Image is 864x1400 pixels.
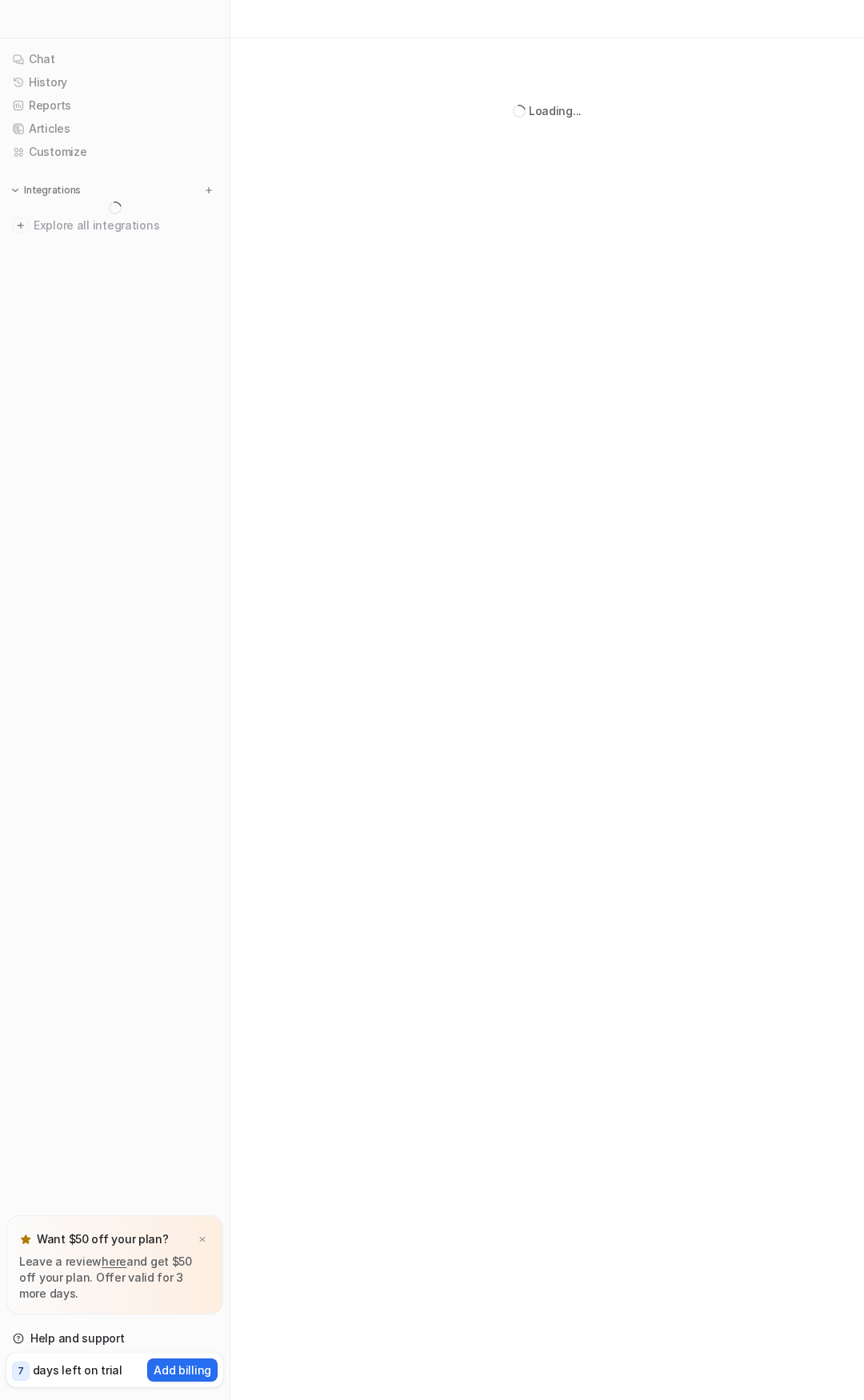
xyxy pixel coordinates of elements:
a: Help and support [6,1327,223,1350]
button: Integrations [6,182,86,198]
a: Explore all integrations [6,214,223,237]
p: Integrations [24,184,81,197]
a: Chat [6,48,223,70]
img: x [198,1234,207,1245]
img: expand menu [10,185,21,196]
p: Leave a review and get $50 off your plan. Offer valid for 3 more days. [19,1254,210,1302]
a: Articles [6,118,223,140]
p: Add billing [154,1362,211,1378]
a: Reports [6,94,223,117]
p: days left on trial [33,1362,122,1378]
a: History [6,71,223,94]
p: 7 [18,1364,24,1378]
a: here [102,1254,126,1268]
a: Customize [6,141,223,163]
div: Loading... [529,102,582,119]
span: Explore all integrations [34,213,217,238]
button: Add billing [147,1358,218,1382]
img: explore all integrations [13,217,29,233]
img: star [19,1233,32,1246]
p: Want $50 off your plan? [37,1231,169,1247]
img: menu_add.svg [203,185,214,196]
